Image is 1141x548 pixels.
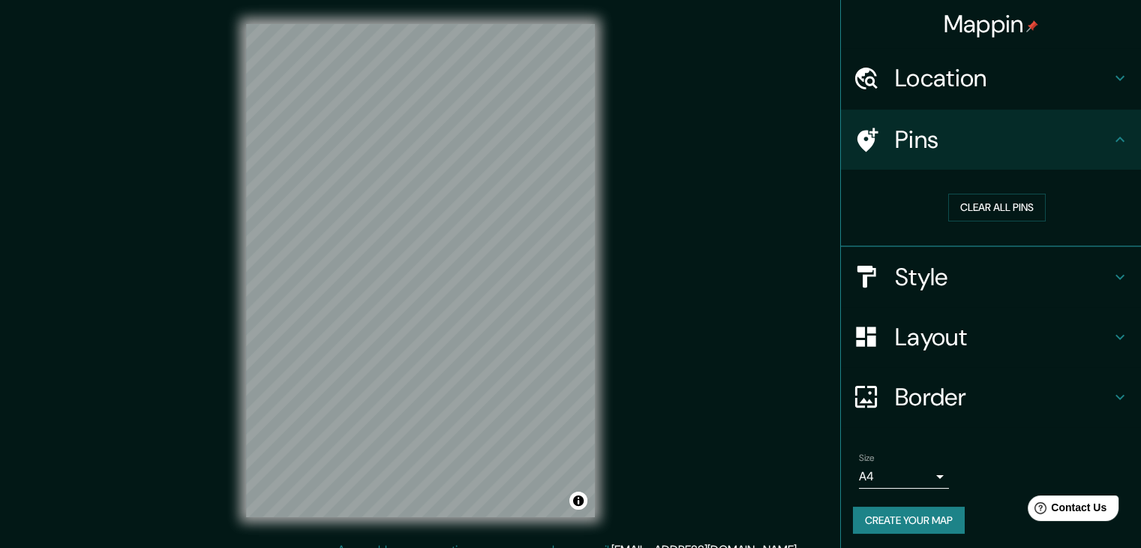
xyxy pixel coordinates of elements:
div: Style [841,247,1141,307]
button: Toggle attribution [569,492,587,510]
h4: Mappin [944,9,1039,39]
div: Border [841,367,1141,427]
h4: Border [895,382,1111,412]
img: pin-icon.png [1026,20,1038,32]
button: Create your map [853,507,965,534]
h4: Style [895,262,1111,292]
h4: Layout [895,322,1111,352]
div: Pins [841,110,1141,170]
div: Layout [841,307,1141,367]
h4: Location [895,63,1111,93]
h4: Pins [895,125,1111,155]
canvas: Map [246,24,595,517]
div: A4 [859,465,949,489]
label: Size [859,451,875,464]
iframe: Help widget launcher [1007,489,1124,531]
div: Location [841,48,1141,108]
button: Clear all pins [948,194,1046,221]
